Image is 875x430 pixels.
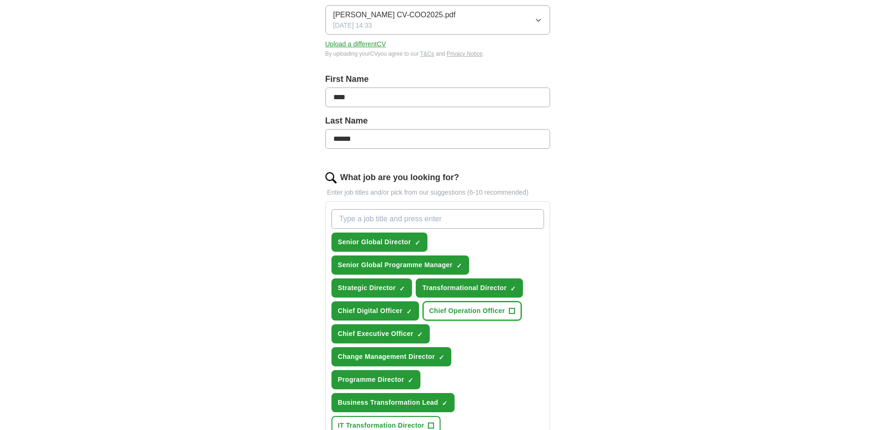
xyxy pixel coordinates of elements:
[340,171,459,184] label: What job are you looking for?
[331,370,421,389] button: Programme Director✓
[325,39,386,49] button: Upload a differentCV
[422,283,507,293] span: Transformational Director
[338,260,453,270] span: Senior Global Programme Manager
[325,5,550,35] button: [PERSON_NAME] CV-COO2025.pdf[DATE] 14:33
[423,301,522,321] button: Chief Operation Officer
[338,237,411,247] span: Senior Global Director
[338,329,413,339] span: Chief Executive Officer
[338,352,435,362] span: Change Management Director
[331,209,544,229] input: Type a job title and press enter
[331,347,451,366] button: Change Management Director✓
[331,324,430,343] button: Chief Executive Officer✓
[417,331,423,338] span: ✓
[325,73,550,86] label: First Name
[331,301,419,321] button: Chief Digital Officer✓
[325,50,550,58] div: By uploading your CV you agree to our and .
[331,278,412,298] button: Strategic Director✓
[325,188,550,197] p: Enter job titles and/or pick from our suggestions (6-10 recommended)
[442,400,448,407] span: ✓
[406,308,412,315] span: ✓
[429,306,505,316] span: Chief Operation Officer
[331,255,469,275] button: Senior Global Programme Manager✓
[338,375,404,385] span: Programme Director
[439,354,444,361] span: ✓
[333,21,372,30] span: [DATE] 14:33
[416,278,523,298] button: Transformational Director✓
[325,172,337,183] img: search.png
[456,262,462,270] span: ✓
[420,51,434,57] a: T&Cs
[331,233,427,252] button: Senior Global Director✓
[415,239,420,247] span: ✓
[447,51,483,57] a: Privacy Notice
[338,306,403,316] span: Chief Digital Officer
[325,115,550,127] label: Last Name
[399,285,405,292] span: ✓
[510,285,516,292] span: ✓
[408,377,413,384] span: ✓
[333,9,456,21] span: [PERSON_NAME] CV-COO2025.pdf
[338,283,396,293] span: Strategic Director
[338,398,438,408] span: Business Transformation Lead
[331,393,455,412] button: Business Transformation Lead✓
